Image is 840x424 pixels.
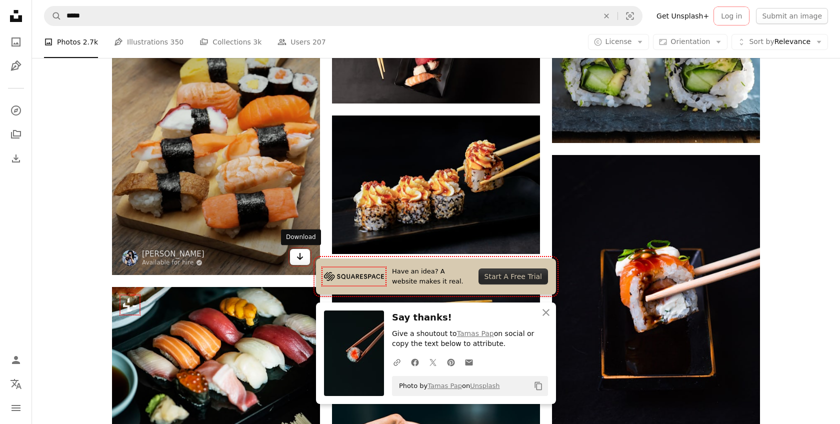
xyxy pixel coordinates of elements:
button: Search Unsplash [44,6,61,25]
a: brown and white cupcakes on black tray [332,180,540,189]
a: Illustrations 350 [114,26,183,58]
a: Collections [6,124,26,144]
a: Share on Pinterest [442,352,460,372]
h3: Say thanks! [392,310,548,325]
a: Log in / Sign up [6,350,26,370]
a: Download [290,249,310,265]
a: [PERSON_NAME] [142,249,204,259]
div: Download [281,229,321,245]
img: file-1705255347840-230a6ab5bca9image [324,269,384,284]
a: a black plate topped with sushi and chopsticks [552,306,760,315]
span: 350 [170,36,184,47]
a: Home — Unsplash [6,6,26,28]
span: 207 [312,36,326,47]
button: Copy to clipboard [530,377,547,394]
span: Sort by [749,37,774,45]
a: Log in [715,8,748,24]
span: Orientation [670,37,710,45]
button: Submit an image [756,8,828,24]
button: License [588,34,649,50]
img: Go to Fadya Azhary's profile [122,250,138,266]
a: Explore [6,100,26,120]
a: Tamas Pap [457,329,494,337]
button: Clear [595,6,617,25]
button: Sort byRelevance [731,34,828,50]
form: Find visuals sitewide [44,6,642,26]
a: Share on Facebook [406,352,424,372]
a: Tamas Pap [427,382,462,389]
a: Download History [6,148,26,168]
a: Get Unsplash+ [650,8,715,24]
span: Relevance [749,37,810,47]
img: brown and white cupcakes on black tray [332,115,540,254]
span: Photo by on [394,378,500,394]
a: Japanese dining healthy food [112,351,320,360]
a: Collections 3k [199,26,261,58]
a: Users 207 [277,26,325,58]
span: License [605,37,632,45]
a: Share on Twitter [424,352,442,372]
span: Have an idea? A website makes it real. [392,266,470,286]
p: Give a shoutout to on social or copy the text below to attribute. [392,329,548,349]
a: Photos [6,32,26,52]
button: Menu [6,398,26,418]
button: Language [6,374,26,394]
a: Share over email [460,352,478,372]
a: Illustrations [6,56,26,76]
a: Unsplash [470,382,499,389]
span: 3k [253,36,261,47]
img: sushi on wooden platter [112,1,320,274]
button: Orientation [653,34,727,50]
div: Start A Free Trial [478,268,548,284]
a: Have an idea? A website makes it real.Start A Free Trial [316,258,556,294]
a: sushi on wooden platter [112,133,320,142]
button: Visual search [618,6,642,25]
a: Available for hire [142,259,204,267]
